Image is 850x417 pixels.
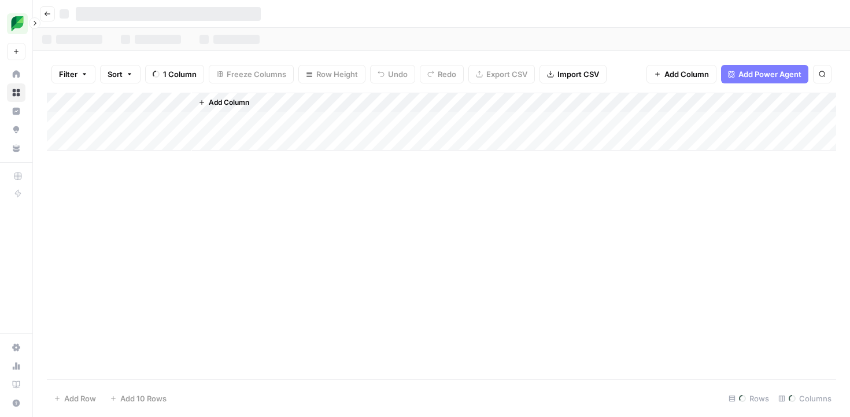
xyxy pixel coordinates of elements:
[7,13,28,34] img: SproutSocial Logo
[145,65,204,83] button: 1 Column
[7,338,25,357] a: Settings
[7,394,25,412] button: Help + Support
[120,393,167,404] span: Add 10 Rows
[59,68,77,80] span: Filter
[7,139,25,158] a: Your Data
[227,68,286,80] span: Freeze Columns
[721,65,808,83] button: Add Power Agent
[298,65,365,83] button: Row Height
[724,389,774,408] div: Rows
[7,120,25,139] a: Opportunities
[64,393,96,404] span: Add Row
[388,68,408,80] span: Undo
[316,68,358,80] span: Row Height
[370,65,415,83] button: Undo
[47,389,103,408] button: Add Row
[7,102,25,120] a: Insights
[646,65,716,83] button: Add Column
[103,389,173,408] button: Add 10 Rows
[7,357,25,375] a: Usage
[438,68,456,80] span: Redo
[108,68,123,80] span: Sort
[539,65,607,83] button: Import CSV
[7,9,25,38] button: Workspace: SproutSocial
[7,65,25,83] a: Home
[486,68,527,80] span: Export CSV
[468,65,535,83] button: Export CSV
[738,68,801,80] span: Add Power Agent
[664,68,709,80] span: Add Column
[194,95,254,110] button: Add Column
[209,97,249,108] span: Add Column
[7,83,25,102] a: Browse
[100,65,141,83] button: Sort
[557,68,599,80] span: Import CSV
[774,389,836,408] div: Columns
[51,65,95,83] button: Filter
[163,68,197,80] span: 1 Column
[420,65,464,83] button: Redo
[209,65,294,83] button: Freeze Columns
[7,375,25,394] a: Learning Hub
